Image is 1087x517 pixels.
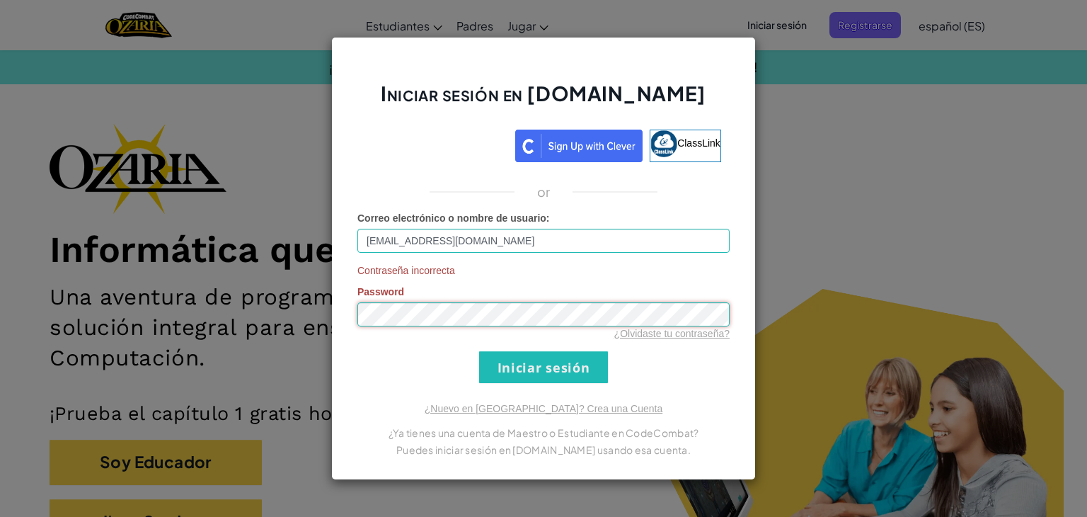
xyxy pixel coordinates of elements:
span: Password [357,286,404,297]
iframe: Botón Iniciar sesión con Google [359,128,515,159]
p: Puedes iniciar sesión en [DOMAIN_NAME] usando esa cuenta. [357,441,730,458]
img: classlink-logo-small.png [650,130,677,157]
h2: Iniciar sesión en [DOMAIN_NAME] [357,80,730,121]
a: ¿Nuevo en [GEOGRAPHIC_DATA]? Crea una Cuenta [425,403,662,414]
img: clever_sso_button@2x.png [515,130,643,162]
a: ¿Olvidaste tu contraseña? [614,328,730,339]
input: Iniciar sesión [479,351,608,383]
span: ClassLink [677,137,720,149]
span: Correo electrónico o nombre de usuario [357,212,546,224]
p: or [537,183,551,200]
label: : [357,211,550,225]
span: Contraseña incorrecta [357,263,730,278]
p: ¿Ya tienes una cuenta de Maestro o Estudiante en CodeCombat? [357,424,730,441]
